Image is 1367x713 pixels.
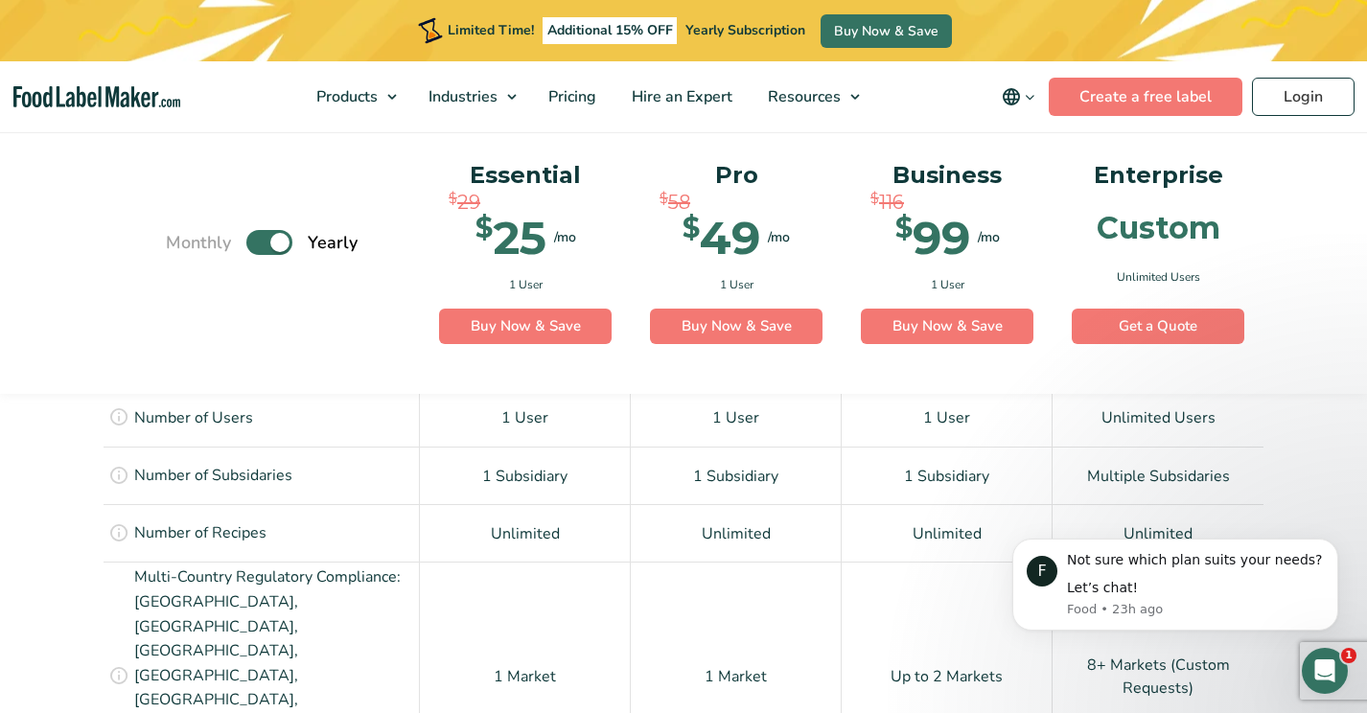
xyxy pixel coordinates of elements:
p: Number of Subsidaries [134,464,292,489]
a: Buy Now & Save [821,14,952,48]
div: 49 [683,215,760,261]
label: Toggle [246,231,292,256]
span: 1 User [720,276,753,293]
div: Multiple Subsidaries [1053,447,1263,504]
div: Unlimited [631,504,842,562]
span: Monthly [166,230,231,256]
span: $ [449,188,457,210]
a: Buy Now & Save [861,309,1033,345]
span: 58 [668,188,690,217]
span: /mo [554,228,576,248]
span: Hire an Expert [626,86,734,107]
div: 25 [475,215,546,261]
span: Yearly Subscription [685,21,805,39]
span: /mo [978,228,1000,248]
div: Unlimited [420,504,631,562]
div: Custom [1097,213,1220,243]
iframe: Intercom notifications message [984,510,1367,661]
a: Resources [751,61,869,132]
div: 1 Subsidiary [420,447,631,504]
a: Login [1252,78,1355,116]
span: $ [475,215,493,242]
span: Industries [423,86,499,107]
span: Resources [762,86,843,107]
div: 1 User [420,389,631,447]
p: Number of Recipes [134,521,266,546]
p: Enterprise [1072,157,1244,194]
div: 1 Subsidiary [631,447,842,504]
a: Buy Now & Save [439,309,612,345]
iframe: Intercom live chat [1302,648,1348,694]
span: $ [870,188,879,210]
span: Pricing [543,86,598,107]
div: Unlimited Users [1053,389,1263,447]
div: Unlimited [1053,504,1263,562]
span: Unlimited Users [1117,268,1200,286]
span: $ [895,215,913,242]
a: Pricing [531,61,610,132]
div: 1 User [631,389,842,447]
div: Unlimited [842,504,1053,562]
span: 1 [1341,648,1356,663]
a: Products [299,61,406,132]
span: Yearly [308,230,358,256]
p: Essential [439,157,612,194]
div: 1 Subsidiary [842,447,1053,504]
div: 1 User [842,389,1053,447]
span: $ [683,215,700,242]
span: $ [660,188,668,210]
span: 1 User [931,276,964,293]
a: Buy Now & Save [650,309,823,345]
span: 1 User [509,276,543,293]
span: 29 [457,188,480,217]
p: Number of Users [134,406,253,431]
a: Create a free label [1049,78,1242,116]
span: Products [311,86,380,107]
span: 116 [879,188,904,217]
a: Get a Quote [1072,309,1244,345]
span: /mo [768,228,790,248]
div: 99 [895,215,970,261]
a: Hire an Expert [614,61,746,132]
span: Limited Time! [448,21,534,39]
span: Additional 15% OFF [543,17,678,44]
a: Industries [411,61,526,132]
p: Business [861,157,1033,194]
p: Pro [650,157,823,194]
